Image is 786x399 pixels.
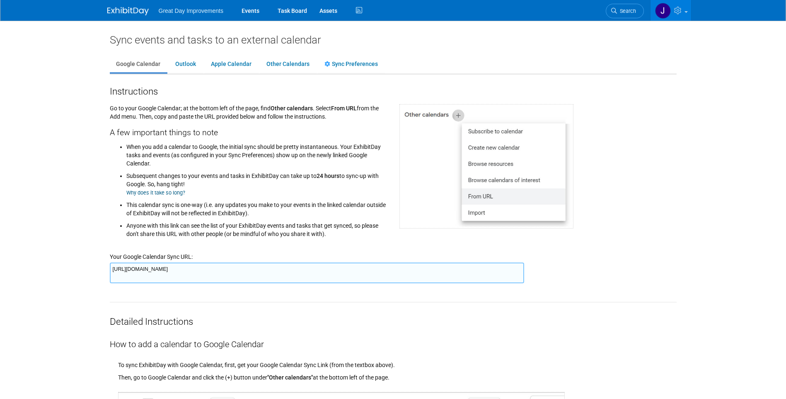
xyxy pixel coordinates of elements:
[267,374,313,381] span: "Other calendars"
[606,4,644,18] a: Search
[107,7,149,15] img: ExhibitDay
[110,328,677,350] div: How to add a calendar to Google Calendar
[169,56,202,72] a: Outlook
[118,350,677,369] div: To sync ExhibitDay with Google Calendar, first, get your Google Calendar Sync Link (from the text...
[159,7,223,14] span: Great Day Improvements
[110,121,387,139] div: A few important things to note
[655,3,671,19] img: Jennifer Hockstra
[110,242,677,261] div: Your Google Calendar Sync URL:
[617,8,636,14] span: Search
[110,83,677,98] div: Instructions
[110,263,524,283] textarea: [URL][DOMAIN_NAME]
[260,56,316,72] a: Other Calendars
[271,105,313,112] span: Other calendars
[331,105,357,112] span: From URL
[110,56,167,72] a: Google Calendar
[110,302,677,328] div: Detailed Instructions
[126,197,387,217] li: This calendar sync is one-way (i.e. any updates you make to your events in the linked calendar ou...
[126,141,387,168] li: When you add a calendar to Google, the initial sync should be pretty instantaneous. Your ExhibitD...
[318,56,384,72] a: Sync Preferences
[399,104,573,229] img: Google Calendar screen shot for adding external calendar
[118,369,677,382] div: Then, go to Google Calendar and click the (+) button under at the bottom left of the page.
[126,168,387,197] li: Subsequent changes to your events and tasks in ExhibitDay can take up to to sync-up with Google. ...
[126,217,387,238] li: Anyone with this link can see the list of your ExhibitDay events and tasks that get synced, so pl...
[205,56,258,72] a: Apple Calendar
[110,33,677,46] div: Sync events and tasks to an external calendar
[104,98,393,242] div: Go to your Google Calendar; at the bottom left of the page, find . Select from the Add menu. Then...
[317,173,339,179] span: 24 hours
[126,190,185,196] a: Why does it take so long?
